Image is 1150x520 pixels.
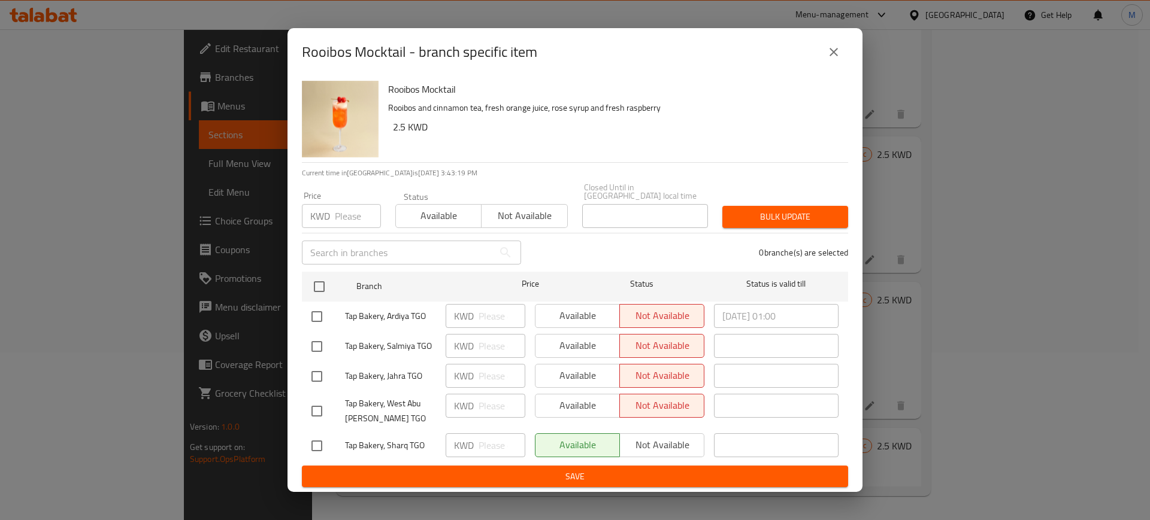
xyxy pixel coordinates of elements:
[759,247,848,259] p: 0 branche(s) are selected
[491,276,570,291] span: Price
[479,304,525,328] input: Please enter price
[345,438,436,453] span: Tap Bakery, Sharq TGO
[454,339,474,353] p: KWD
[335,204,381,228] input: Please enter price
[481,204,567,228] button: Not available
[479,334,525,358] input: Please enter price
[393,118,839,135] h6: 2.5 KWD
[345,396,436,426] span: Tap Bakery, West Abu [PERSON_NAME] TGO
[819,38,848,66] button: close
[345,369,436,384] span: Tap Bakery, Jahra TGO
[714,276,839,291] span: Status is valid till
[356,279,481,294] span: Branch
[580,276,704,291] span: Status
[310,209,330,223] p: KWD
[454,309,474,323] p: KWD
[479,364,525,388] input: Please enter price
[401,207,477,224] span: Available
[302,241,494,264] input: Search in branches
[486,207,562,224] span: Not available
[388,101,839,115] p: Rooibos and cinnamon tea, fresh orange juice, rose syrup and fresh raspberry
[722,206,848,228] button: Bulk update
[302,168,848,178] p: Current time in [GEOGRAPHIC_DATA] is [DATE] 3:43:19 PM
[302,466,848,488] button: Save
[479,394,525,418] input: Please enter price
[732,209,839,224] span: Bulk update
[454,399,474,413] p: KWD
[311,469,839,484] span: Save
[345,309,436,324] span: Tap Bakery, Ardiya TGO
[388,81,839,98] h6: Rooibos Mocktail
[302,42,537,62] h2: Rooibos Mocktail - branch specific item
[479,433,525,457] input: Please enter price
[395,204,482,228] button: Available
[454,438,474,452] p: KWD
[345,339,436,354] span: Tap Bakery, Salmiya TGO
[302,81,379,157] img: Rooibos Mocktail
[454,369,474,383] p: KWD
